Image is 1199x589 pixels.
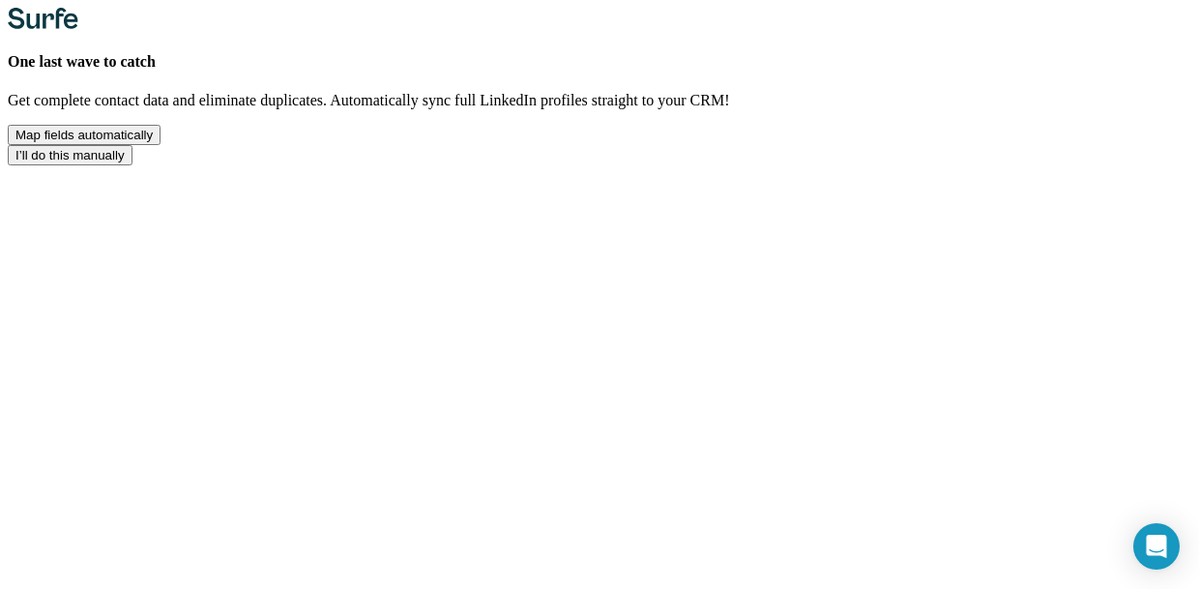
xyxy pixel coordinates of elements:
[15,148,125,162] span: I’ll do this manually
[1133,523,1180,570] div: Open Intercom Messenger
[8,8,78,29] img: Surfe's logo
[8,125,161,145] button: Map fields automatically
[8,145,132,165] button: I’ll do this manually
[15,128,153,142] div: Map fields automatically
[8,53,1191,71] h4: One last wave to catch
[8,92,1191,109] p: Get complete contact data and eliminate duplicates. Automatically sync full LinkedIn profiles str...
